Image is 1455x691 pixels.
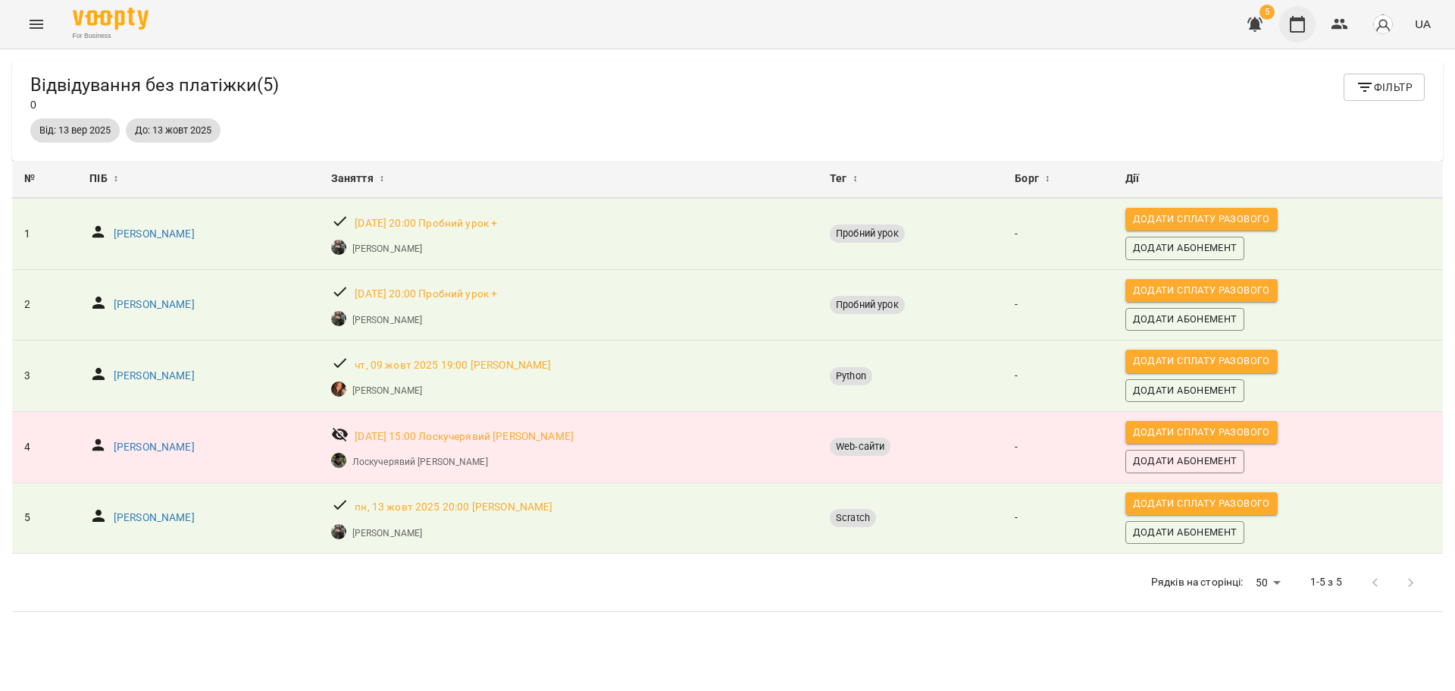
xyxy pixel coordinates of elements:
[1125,450,1245,473] button: Додати Абонемент
[24,170,65,188] div: №
[1125,208,1278,231] button: Додати сплату разового
[1344,74,1425,101] button: Фільтр
[12,269,77,341] td: 2
[830,298,905,312] span: Пробний урок
[1133,524,1238,541] span: Додати Абонемент
[12,482,77,554] td: 5
[1250,572,1286,594] div: 50
[73,8,149,30] img: Voopty Logo
[352,526,422,540] a: [PERSON_NAME]
[1133,495,1270,512] span: Додати сплату разового
[830,227,905,240] span: Пробний урок
[1015,510,1100,526] p: -
[1356,78,1413,96] span: Фільтр
[355,500,552,515] a: пн, 13 жовт 2025 20:00 [PERSON_NAME]
[1125,279,1278,302] button: Додати сплату разового
[1125,350,1278,372] button: Додати сплату разового
[30,124,120,137] span: Від: 13 вер 2025
[12,412,77,483] td: 4
[853,170,857,188] span: ↕
[1125,492,1278,515] button: Додати сплату разового
[355,216,497,231] a: [DATE] 20:00 Пробний урок +
[30,74,279,112] div: 0
[331,170,374,188] span: Заняття
[1125,308,1245,331] button: Додати Абонемент
[1259,5,1275,20] span: 5
[1151,575,1244,590] p: Рядків на сторінці:
[1045,170,1050,188] span: ↕
[1133,240,1238,256] span: Додати Абонемент
[1125,237,1245,259] button: Додати Абонемент
[830,440,890,454] span: Web-сайти
[1015,227,1100,242] p: -
[1015,170,1039,188] span: Борг
[1133,453,1238,470] span: Додати Абонемент
[126,124,221,137] span: До: 13 жовт 2025
[352,313,422,327] a: [PERSON_NAME]
[114,369,195,384] a: [PERSON_NAME]
[352,242,422,256] a: [PERSON_NAME]
[830,369,872,383] span: Python
[1133,211,1270,228] span: Додати сплату разового
[1125,379,1245,402] button: Додати Абонемент
[331,382,346,397] img: Беліменко Вікторія Віталіївна
[1133,282,1270,299] span: Додати сплату разового
[830,511,876,525] span: Scratch
[1133,382,1238,399] span: Додати Абонемент
[114,170,118,188] span: ↕
[355,287,497,302] a: [DATE] 20:00 Пробний урок +
[1125,521,1245,544] button: Додати Абонемент
[18,6,55,42] button: Menu
[355,358,551,373] a: чт, 09 жовт 2025 19:00 [PERSON_NAME]
[1415,16,1431,32] span: UA
[1015,369,1100,384] p: -
[355,429,574,444] a: [DATE] 15:00 Лоскучерявий [PERSON_NAME]
[1015,440,1100,455] p: -
[1125,170,1431,188] div: Дії
[331,311,346,326] img: Стаховська Анастасія Русланівна
[1133,424,1270,441] span: Додати сплату разового
[352,384,422,397] a: [PERSON_NAME]
[114,297,195,313] a: [PERSON_NAME]
[1133,311,1238,328] span: Додати Абонемент
[331,453,346,468] img: Лоскучерявий Дмитро Віталійович
[1125,421,1278,444] button: Додати сплату разового
[830,170,846,188] span: Тег
[1372,14,1394,35] img: avatar_s.png
[12,341,77,412] td: 3
[89,170,107,188] span: ПІБ
[114,510,195,526] a: [PERSON_NAME]
[30,74,279,97] h5: Відвідування без платіжки ( 5 )
[12,199,77,269] td: 1
[331,240,346,255] img: Стаховська Анастасія Русланівна
[73,31,149,41] span: For Business
[331,524,346,539] img: Стаховська Анастасія Русланівна
[1310,575,1342,590] p: 1-5 з 5
[352,455,488,469] a: Лоскучерявий [PERSON_NAME]
[114,227,195,242] a: [PERSON_NAME]
[1015,297,1100,313] p: -
[380,170,384,188] span: ↕
[1409,10,1437,38] button: UA
[114,440,195,455] a: [PERSON_NAME]
[1133,353,1270,369] span: Додати сплату разового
